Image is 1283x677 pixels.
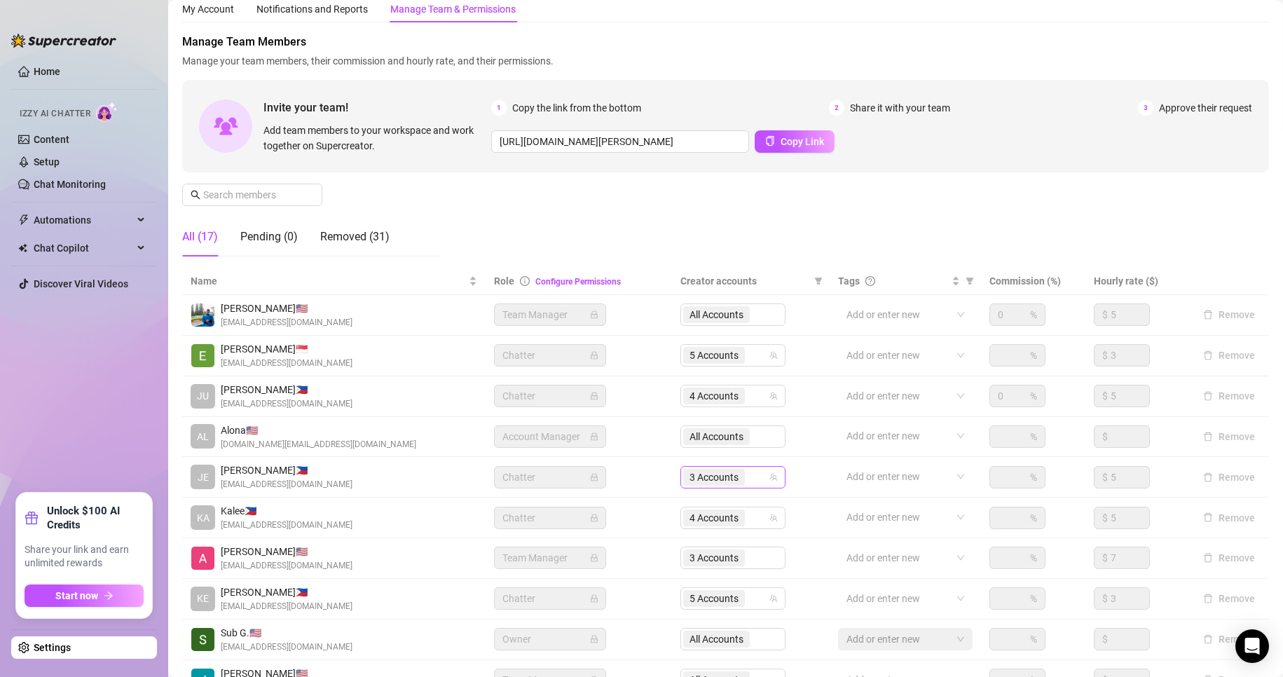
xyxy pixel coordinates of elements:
span: Kalee 🇵🇭 [221,503,352,519]
span: KA [197,510,210,526]
button: Remove [1198,388,1261,404]
span: [EMAIL_ADDRESS][DOMAIN_NAME] [221,600,352,613]
div: Removed (31) [320,228,390,245]
span: 3 Accounts [683,469,745,486]
span: Manage your team members, their commission and hourly rate, and their permissions. [182,53,1269,69]
button: Copy Link [755,130,835,153]
span: copy [765,136,775,146]
button: Remove [1198,590,1261,607]
button: Remove [1198,306,1261,323]
span: Invite your team! [263,99,491,116]
span: [DOMAIN_NAME][EMAIL_ADDRESS][DOMAIN_NAME] [221,438,416,451]
span: Share your link and earn unlimited rewards [25,543,144,570]
span: [EMAIL_ADDRESS][DOMAIN_NAME] [221,397,352,411]
img: AI Chatter [96,102,118,122]
span: Chatter [502,588,598,609]
span: 3 [1138,100,1153,116]
span: Copy Link [781,136,824,147]
span: JE [198,470,209,485]
span: Account Manager [502,426,598,447]
button: Start nowarrow-right [25,584,144,607]
span: Copy the link from the bottom [512,100,641,116]
span: [EMAIL_ADDRESS][DOMAIN_NAME] [221,478,352,491]
span: JU [197,388,209,404]
span: Team Manager [502,304,598,325]
span: Tags [838,273,860,289]
span: team [769,594,778,603]
span: Sub G. 🇺🇸 [221,625,352,641]
a: Settings [34,642,71,653]
span: filter [811,271,825,292]
div: All (17) [182,228,218,245]
button: Remove [1198,510,1261,526]
a: Setup [34,156,60,167]
span: gift [25,511,39,525]
th: Commission (%) [981,268,1085,295]
span: Creator accounts [680,273,809,289]
a: Discover Viral Videos [34,278,128,289]
span: Chat Copilot [34,237,133,259]
a: Content [34,134,69,145]
span: lock [590,514,598,522]
span: Izzy AI Chatter [20,107,90,121]
img: Eduardo Leon Jr [191,344,214,367]
img: Alexicon Ortiaga [191,547,214,570]
span: Team Manager [502,547,598,568]
span: Chatter [502,345,598,366]
span: team [769,473,778,481]
span: team [769,514,778,522]
button: Remove [1198,428,1261,445]
a: Chat Monitoring [34,179,106,190]
span: Chatter [502,507,598,528]
span: 4 Accounts [683,388,745,404]
span: 5 Accounts [689,348,739,363]
button: Remove [1198,549,1261,566]
span: [PERSON_NAME] 🇵🇭 [221,584,352,600]
span: lock [590,554,598,562]
span: [PERSON_NAME] 🇸🇬 [221,341,352,357]
span: Manage Team Members [182,34,1269,50]
span: filter [814,277,823,285]
span: Approve their request [1159,100,1252,116]
span: Chatter [502,467,598,488]
span: team [769,351,778,360]
span: [PERSON_NAME] 🇺🇸 [221,544,352,559]
span: 5 Accounts [689,591,739,606]
a: Configure Permissions [535,277,621,287]
span: [EMAIL_ADDRESS][DOMAIN_NAME] [221,519,352,532]
span: 4 Accounts [689,388,739,404]
span: lock [590,310,598,319]
span: Chatter [502,385,598,406]
span: [EMAIL_ADDRESS][DOMAIN_NAME] [221,559,352,573]
span: KE [197,591,209,606]
span: lock [590,392,598,400]
div: Pending (0) [240,228,298,245]
span: lock [590,351,598,360]
span: 3 Accounts [689,470,739,485]
th: Name [182,268,486,295]
strong: Unlock $100 AI Credits [47,504,144,532]
span: team [769,392,778,400]
div: Notifications and Reports [256,1,368,17]
th: Hourly rate ($) [1085,268,1189,295]
img: Emad Ataei [191,303,214,327]
span: 5 Accounts [683,347,745,364]
span: [PERSON_NAME] 🇺🇸 [221,301,352,316]
span: filter [966,277,974,285]
span: Share it with your team [850,100,950,116]
span: lock [590,635,598,643]
span: question-circle [865,276,875,286]
a: Home [34,66,60,77]
span: Role [494,275,514,287]
span: 2 [829,100,844,116]
button: Remove [1198,469,1261,486]
span: lock [590,594,598,603]
span: [PERSON_NAME] 🇵🇭 [221,463,352,478]
span: filter [963,271,977,292]
span: 4 Accounts [683,510,745,526]
span: [PERSON_NAME] 🇵🇭 [221,382,352,397]
button: Remove [1198,347,1261,364]
img: logo-BBDzfeDw.svg [11,34,116,48]
span: search [191,190,200,200]
div: Open Intercom Messenger [1235,629,1269,663]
